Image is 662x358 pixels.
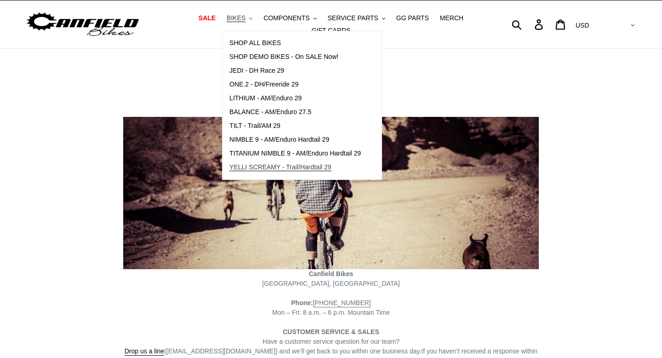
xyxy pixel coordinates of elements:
[194,12,220,24] a: SALE
[223,78,368,92] a: ONE.2 - DH/Freeride 29
[227,14,245,22] span: BIKES
[199,14,216,22] span: SALE
[125,347,164,356] a: Drop us a line
[291,299,313,306] strong: Phone:
[440,14,463,22] span: MERCH
[229,94,302,102] span: LITHIUM - AM/Enduro 29
[223,147,368,161] a: TITANIUM NIMBLE 9 - AM/Enduro Hardtail 29
[223,36,368,50] a: SHOP ALL BIKES
[223,64,368,78] a: JEDI - DH Race 29
[262,280,399,287] span: [GEOGRAPHIC_DATA], [GEOGRAPHIC_DATA]
[327,14,378,22] span: SERVICE PARTS
[222,12,257,24] button: BIKES
[309,270,353,277] strong: Canfield Bikes
[25,10,140,39] img: Canfield Bikes
[123,298,538,318] div: Mon – Fri: 8 a.m. – 6 p.m. Mountain Time
[229,67,284,75] span: JEDI - DH Race 29
[123,74,538,92] h1: Contact
[223,50,368,64] a: SHOP DEMO BIKES - On SALE Now!
[229,39,281,47] span: SHOP ALL BIKES
[396,14,429,22] span: GG PARTS
[312,27,351,35] span: GIFT CARDS
[223,105,368,119] a: BALANCE - AM/Enduro 27.5
[229,53,338,61] span: SHOP DEMO BIKES - On SALE Now!
[229,163,331,171] span: YELLI SCREAMY - Trail/Hardtail 29
[223,92,368,105] a: LITHIUM - AM/Enduro 29
[223,161,368,174] a: YELLI SCREAMY - Trail/Hardtail 29
[517,14,540,35] input: Search
[307,24,355,37] a: GIFT CARDS
[435,12,468,24] a: MERCH
[323,12,389,24] button: SERVICE PARTS
[223,119,368,133] a: TILT - Trail/AM 29
[313,299,371,307] a: [PHONE_NUMBER]
[229,81,298,88] span: ONE.2 - DH/Freeride 29
[229,108,311,116] span: BALANCE - AM/Enduro 27.5
[229,122,280,130] span: TILT - Trail/AM 29
[392,12,434,24] a: GG PARTS
[259,12,321,24] button: COMPONENTS
[229,136,329,144] span: NIMBLE 9 - AM/Enduro Hardtail 29
[125,347,422,356] span: ([EMAIL_ADDRESS][DOMAIN_NAME]) and we’ll get back to you within one business day.
[229,150,361,157] span: TITANIUM NIMBLE 9 - AM/Enduro Hardtail 29
[283,328,379,335] strong: CUSTOMER SERVICE & SALES
[223,133,368,147] a: NIMBLE 9 - AM/Enduro Hardtail 29
[263,14,309,22] span: COMPONENTS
